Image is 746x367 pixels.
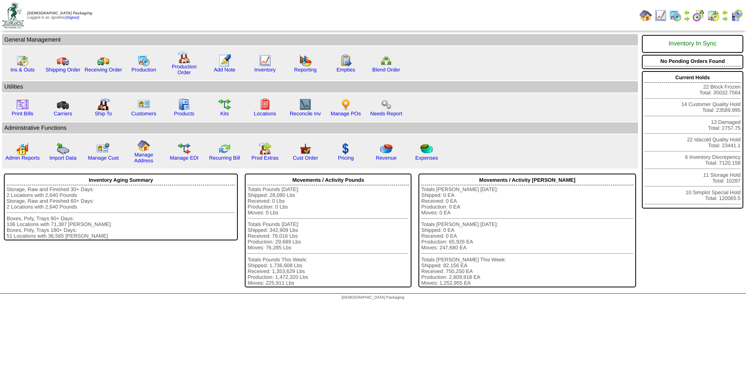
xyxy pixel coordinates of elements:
img: managecust.png [96,143,111,155]
img: prodextras.gif [259,143,271,155]
a: Reporting [294,67,317,73]
img: dollar.gif [340,143,352,155]
a: Import Data [49,155,77,161]
img: factory.gif [178,51,190,64]
img: workorder.gif [340,54,352,67]
img: line_graph2.gif [299,98,312,111]
img: calendarcustomer.gif [730,9,743,22]
img: workflow.png [380,98,392,111]
a: Receiving Order [85,67,122,73]
div: Totals Pounds [DATE]: Shipped: 28,080 Lbs Received: 0 Lbs Production: 0 Lbs Moves: 0 Lbs Totals P... [248,186,409,286]
div: Current Holds [645,73,741,83]
img: cust_order.png [299,143,312,155]
a: Pricing [338,155,354,161]
div: Inventory In Sync [645,37,741,51]
img: cabinet.gif [178,98,190,111]
a: Manage Address [134,152,153,163]
a: Admin Reports [5,155,40,161]
img: arrowleft.gif [684,9,690,16]
a: Production Order [172,64,197,75]
td: Adminstrative Functions [2,122,638,134]
a: Products [174,111,195,117]
img: pie_chart2.png [420,143,433,155]
img: truck3.gif [57,98,69,111]
a: Carriers [54,111,72,117]
a: Expenses [415,155,438,161]
a: Ship To [95,111,112,117]
td: General Management [2,34,638,45]
img: edi.gif [178,143,190,155]
img: workflow.gif [218,98,231,111]
a: Prod Extras [251,155,279,161]
a: Revenue [376,155,396,161]
a: Print Bills [12,111,33,117]
a: Manage Cust [88,155,119,161]
a: Cust Order [293,155,318,161]
img: graph2.png [16,143,29,155]
img: factory2.gif [97,98,110,111]
a: Manage EDI [170,155,199,161]
a: Ins & Outs [10,67,35,73]
div: Totals [PERSON_NAME] [DATE]: Shipped: 0 EA Received: 0 EA Production: 0 EA Moves: 0 EA Totals [PE... [421,186,633,286]
img: home.gif [138,139,150,152]
img: truck.gif [57,54,69,67]
a: Recurring Bill [209,155,240,161]
img: customers.gif [138,98,150,111]
img: orders.gif [218,54,231,67]
img: invoice2.gif [16,98,29,111]
div: Movements / Activity Pounds [248,175,409,185]
img: arrowright.gif [684,16,690,22]
img: calendarinout.gif [707,9,720,22]
a: Locations [254,111,276,117]
a: Production [131,67,156,73]
a: Shipping Order [45,67,80,73]
img: reconcile.gif [218,143,231,155]
a: Manage POs [331,111,361,117]
img: pie_chart.png [380,143,392,155]
td: Utilities [2,81,638,92]
img: po.png [340,98,352,111]
img: arrowright.gif [722,16,728,22]
img: graph.gif [299,54,312,67]
a: Reconcile Inv [290,111,321,117]
span: [DEMOGRAPHIC_DATA] Packaging [342,296,404,300]
img: locations.gif [259,98,271,111]
img: calendarblend.gif [692,9,705,22]
img: line_graph.gif [259,54,271,67]
img: home.gif [640,9,652,22]
img: network.png [380,54,392,67]
img: line_graph.gif [654,9,667,22]
a: Blend Order [372,67,400,73]
img: zoroco-logo-small.webp [2,2,24,28]
a: Inventory [254,67,276,73]
div: Inventory Aging Summary [7,175,235,185]
img: calendarprod.gif [138,54,150,67]
a: Empties [336,67,355,73]
span: Logged in as Jgodinez [27,11,92,20]
div: Storage, Raw and Finished 30+ Days: 2 Locations with 2,640 Pounds Storage, Raw and Finished 60+ D... [7,186,235,239]
a: Needs Report [370,111,402,117]
img: calendarinout.gif [16,54,29,67]
a: Customers [131,111,156,117]
img: arrowleft.gif [722,9,728,16]
img: import.gif [57,143,69,155]
a: (logout) [66,16,79,20]
a: Add Note [214,67,235,73]
img: truck2.gif [97,54,110,67]
a: Kits [220,111,229,117]
img: calendarprod.gif [669,9,682,22]
span: [DEMOGRAPHIC_DATA] Packaging [27,11,92,16]
div: Movements / Activity [PERSON_NAME] [421,175,633,185]
div: 22 Block Frozen Total: 35032.7564 14 Customer Quality Hold Total: 23589.995 13 Damaged Total: 275... [642,71,743,209]
div: No Pending Orders Found [645,56,741,66]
